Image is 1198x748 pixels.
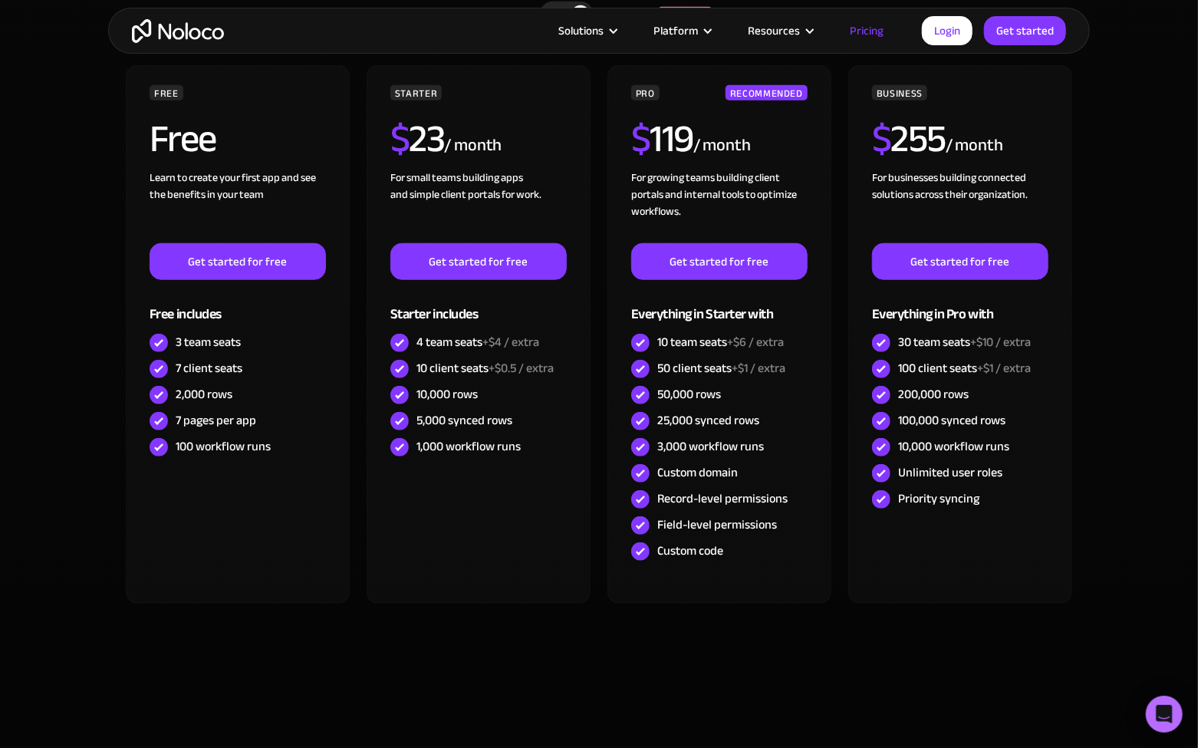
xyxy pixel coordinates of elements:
div: / month [946,133,1003,158]
div: 100,000 synced rows [898,412,1005,429]
span: +$4 / extra [482,331,539,354]
span: +$1 / extra [732,357,785,380]
span: +$10 / extra [970,331,1031,354]
a: Get started for free [150,243,326,280]
div: FREE [150,85,183,101]
div: 3 team seats [176,334,241,351]
div: 100 workflow runs [176,438,271,455]
span: +$6 / extra [727,331,784,354]
div: 10,000 rows [416,386,478,403]
div: Solutions [558,21,604,41]
div: / month [444,133,502,158]
a: home [132,19,224,43]
div: Solutions [539,21,634,41]
a: Get started for free [872,243,1048,280]
div: BUSINESS [872,85,927,101]
div: Free includes [150,280,326,330]
span: $ [872,103,891,175]
div: Custom code [657,542,723,559]
a: Get started for free [390,243,567,280]
div: For small teams building apps and simple client portals for work. ‍ [390,170,567,243]
div: 7 pages per app [176,412,256,429]
h2: 255 [872,120,946,158]
div: 30 team seats [898,334,1031,351]
span: $ [390,103,410,175]
div: 3,000 workflow runs [657,438,764,455]
div: STARTER [390,85,442,101]
div: For growing teams building client portals and internal tools to optimize workflows. [631,170,808,243]
span: +$1 / extra [977,357,1031,380]
h2: Free [150,120,216,158]
div: 10,000 workflow runs [898,438,1009,455]
div: RECOMMENDED [726,85,808,101]
div: For businesses building connected solutions across their organization. ‍ [872,170,1048,243]
div: 10 client seats [416,360,554,377]
div: Starter includes [390,280,567,330]
a: Get started for free [631,243,808,280]
h2: 119 [631,120,693,158]
div: 50 client seats [657,360,785,377]
a: Pricing [831,21,903,41]
div: Custom domain [657,464,738,481]
div: 5,000 synced rows [416,412,512,429]
div: Field-level permissions [657,516,777,533]
div: Learn to create your first app and see the benefits in your team ‍ [150,170,326,243]
div: 2,000 rows [176,386,232,403]
div: 7 client seats [176,360,242,377]
div: 10 team seats [657,334,784,351]
div: PRO [631,85,660,101]
div: 50,000 rows [657,386,721,403]
h2: 23 [390,120,445,158]
div: Unlimited user roles [898,464,1002,481]
div: 25,000 synced rows [657,412,759,429]
div: Record-level permissions [657,490,788,507]
div: 100 client seats [898,360,1031,377]
div: Open Intercom Messenger [1146,696,1183,733]
span: $ [631,103,650,175]
div: Platform [634,21,729,41]
div: / month [693,133,751,158]
div: Resources [729,21,831,41]
div: Priority syncing [898,490,979,507]
div: 200,000 rows [898,386,969,403]
div: Platform [653,21,698,41]
div: 4 team seats [416,334,539,351]
a: Get started [984,16,1066,45]
div: Everything in Pro with [872,280,1048,330]
div: Resources [748,21,800,41]
span: +$0.5 / extra [489,357,554,380]
div: Everything in Starter with [631,280,808,330]
a: Login [922,16,973,45]
div: 1,000 workflow runs [416,438,521,455]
